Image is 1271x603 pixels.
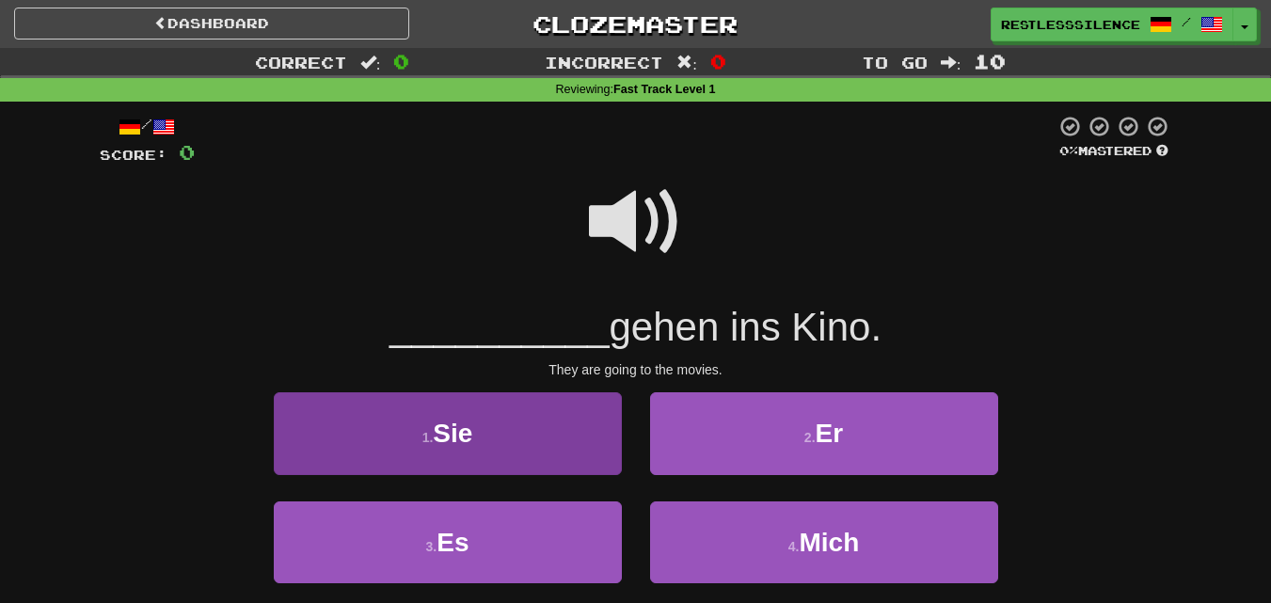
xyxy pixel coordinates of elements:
[788,539,800,554] small: 4 .
[676,55,697,71] span: :
[433,419,472,448] span: Sie
[274,501,622,583] button: 3.Es
[437,8,833,40] a: Clozemaster
[100,147,167,163] span: Score:
[991,8,1233,41] a: RestlessSilence85 /
[1059,143,1078,158] span: 0 %
[14,8,409,40] a: Dashboard
[650,392,998,474] button: 2.Er
[389,305,610,349] span: __________
[804,430,816,445] small: 2 .
[862,53,928,71] span: To go
[610,305,882,349] span: gehen ins Kino.
[1056,143,1172,160] div: Mastered
[100,115,195,138] div: /
[274,392,622,474] button: 1.Sie
[545,53,663,71] span: Incorrect
[974,50,1006,72] span: 10
[437,528,469,557] span: Es
[650,501,998,583] button: 4.Mich
[360,55,381,71] span: :
[1182,15,1191,28] span: /
[100,360,1172,379] div: They are going to the movies.
[255,53,347,71] span: Correct
[1001,16,1140,33] span: RestlessSilence85
[710,50,726,72] span: 0
[426,539,437,554] small: 3 .
[422,430,434,445] small: 1 .
[816,419,844,448] span: Er
[941,55,961,71] span: :
[393,50,409,72] span: 0
[799,528,859,557] span: Mich
[179,140,195,164] span: 0
[613,83,716,96] strong: Fast Track Level 1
